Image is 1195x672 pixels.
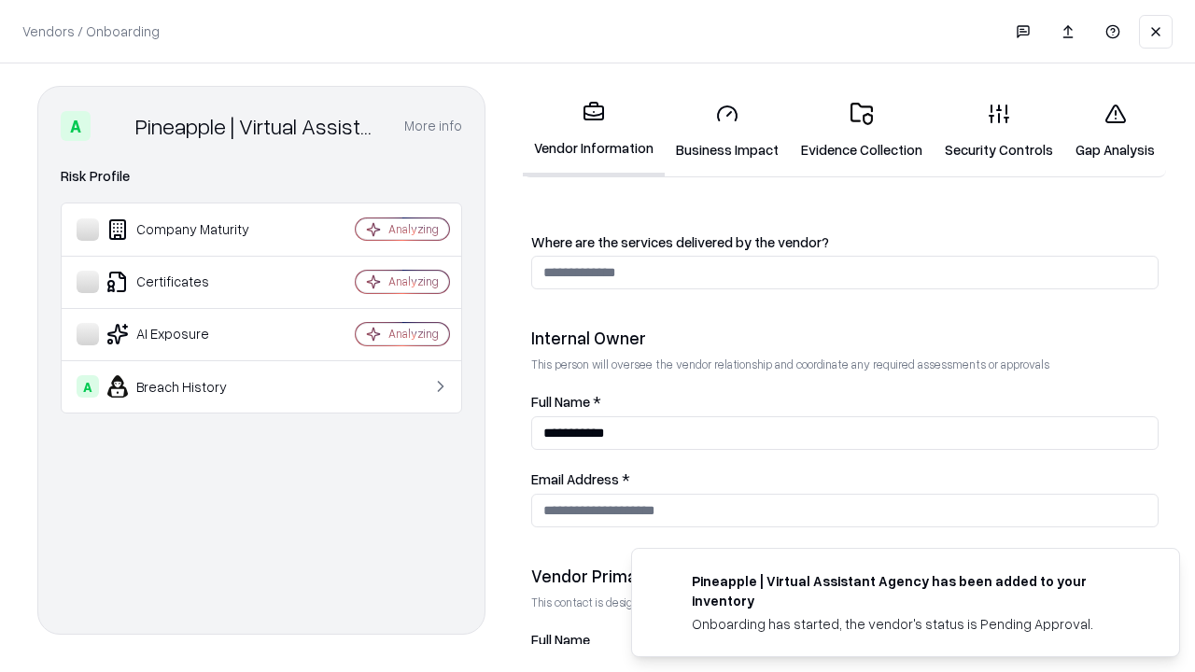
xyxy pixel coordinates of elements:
[388,326,439,342] div: Analyzing
[531,357,1159,372] p: This person will oversee the vendor relationship and coordinate any required assessments or appro...
[531,595,1159,610] p: This contact is designated to receive the assessment request from Shift
[531,633,1159,647] label: Full Name
[531,565,1159,587] div: Vendor Primary Contact
[77,271,300,293] div: Certificates
[135,111,382,141] div: Pineapple | Virtual Assistant Agency
[77,375,300,398] div: Breach History
[77,375,99,398] div: A
[61,165,462,188] div: Risk Profile
[531,327,1159,349] div: Internal Owner
[77,218,300,241] div: Company Maturity
[654,571,677,594] img: trypineapple.com
[790,88,934,175] a: Evidence Collection
[531,472,1159,486] label: Email Address *
[692,614,1134,634] div: Onboarding has started, the vendor's status is Pending Approval.
[98,111,128,141] img: Pineapple | Virtual Assistant Agency
[77,323,300,345] div: AI Exposure
[388,221,439,237] div: Analyzing
[692,571,1134,610] div: Pineapple | Virtual Assistant Agency has been added to your inventory
[61,111,91,141] div: A
[388,273,439,289] div: Analyzing
[934,88,1064,175] a: Security Controls
[531,395,1159,409] label: Full Name *
[404,109,462,143] button: More info
[523,86,665,176] a: Vendor Information
[665,88,790,175] a: Business Impact
[22,21,160,41] p: Vendors / Onboarding
[1064,88,1166,175] a: Gap Analysis
[531,235,1159,249] label: Where are the services delivered by the vendor?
